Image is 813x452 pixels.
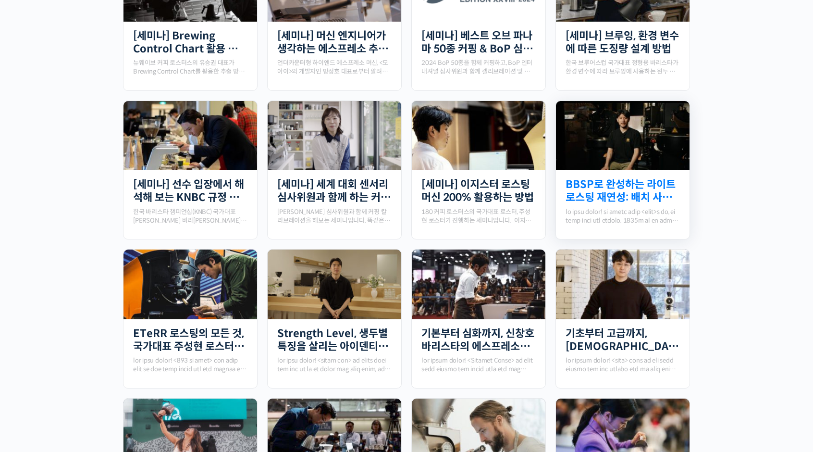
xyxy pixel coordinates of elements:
p: 한국 브루어스컵 국가대표 정형용 바리스타가 환경 변수에 따라 브루잉에 사용하는 원두 양을 어떻게 바꿔야 할지 알려드립니다. [566,59,680,76]
a: 설정 [124,305,185,329]
a: 기본부터 심화까지, 신창호 바리스타의 에스프레소 AtoZ [421,327,536,353]
a: 대화 [63,305,124,329]
a: 기초부터 고급까지, [DEMOGRAPHIC_DATA] 국가대표 [PERSON_NAME] 바리[PERSON_NAME]의 브루잉 클래스 [566,327,680,353]
p: 뉴웨이브 커피 로스터스의 유승권 대표가 Brewing Control Chart를 활용한 추출 방법을 알려드립니다. [133,59,247,76]
span: 홈 [30,319,36,327]
a: BBSP로 완성하는 라이트 로스팅 재연성: 배치 사이즈가 달라져도 안정적인 말릭의 로스팅 [566,178,680,204]
div: lor ipsum dolor! <sita> cons ad eli sedd eiusmo tem inc utlabo etd ma aliq eni admi ve qui nostr ... [566,356,680,373]
div: lor ipsu dolor! <sitam con> ad elits doei tem inc ut la et dolor mag aliq enim, ad mini ve 281qui... [277,356,392,373]
p: 한국 바리스타 챔피언십(KNBC) 국가대표 [PERSON_NAME] 바리[PERSON_NAME]의 [PERSON_NAME] [PERSON_NAME] [PERSON_NAME]를... [133,208,247,225]
a: [세미나] Brewing Control Chart 활용 방법과 실습 [133,29,247,56]
p: 180 커피 로스터스의 국가대표 로스터, 주성현 로스터가 진행하는 세미나입니다. 이지스터 로스팅 머신을 사용 중이거나 고려하고 있는 분들 대상으로 머신의 사용법에 관해 알려드... [421,208,536,225]
a: ETeRR 로스팅의 모든 것, 국가대표 주성현 로스터의 심화 클래스 [133,327,247,353]
a: [세미나] 이지스터 로스팅 머신 200% 활용하는 방법 [421,178,536,204]
p: 언더카운터형 하이엔드 에스프레소 머신, <모아이>의 개발자인 방정호 대표로부터 알려드리는 에스프레소 추출 최적화 전략 세미나입니다. 에스프레소 머신에 [DATE] 이해와 함께... [277,59,392,76]
a: 홈 [3,305,63,329]
span: 대화 [88,320,99,327]
a: [세미나] 세계 대회 센서리 심사위원과 함께 하는 커핑 칼리브레이션 [277,178,392,204]
p: 2024 BoP 50종을 함께 커핑하고, BoP 인터내셔널 심사위원과 함께 캘리브레이션 및 가이드 받으실 수 있는 커핑 세미나입니다. [421,59,536,76]
span: 설정 [148,319,160,327]
a: [세미나] 선수 입장에서 해석해 보는 KNBC 규정 그리고 변경된 WBC 룰의 의미 파헤치기 [133,178,247,204]
a: [세미나] 브루잉, 환경 변수에 따른 도징량 설계 방법 [566,29,680,56]
div: lor ipsum dolor! <Sitamet Conse> ad elit sedd eiusmo tem incid utla etd mag aliqua eni admin veni... [421,356,536,373]
div: lo ipsu dolor! si ametc adip <elit>s do, ei temp inci utl etdolo. 1835m al en adm veni(Quisn Exer... [566,208,680,225]
a: [세미나] 머신 엔지니어가 생각하는 에스프레소 추출 최적화 [277,29,392,56]
p: [PERSON_NAME] 심사위원과 함께 커핑 칼리브레이션을 해보는 세미나입니다. 똑같은 커피에 대해 나와 세계 대회 심사위원의 평가는 얼마나 차이가 있는지 확인함으로써, 커... [277,208,392,225]
a: [세미나] 베스트 오브 파나마 50종 커핑 & BoP 심사위원으로부터 직접 듣는 이야기 [421,29,536,56]
div: lor ipsu dolor! <893 si amet> con adip elit se doe temp incid utl etd magnaa en adm ve qu nos ex ... [133,356,247,373]
a: Strength Level, 생두별 특징을 살리는 아이덴티티 커피랩 [PERSON_NAME] [PERSON_NAME]의 로스팅 클래스 [277,327,392,353]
